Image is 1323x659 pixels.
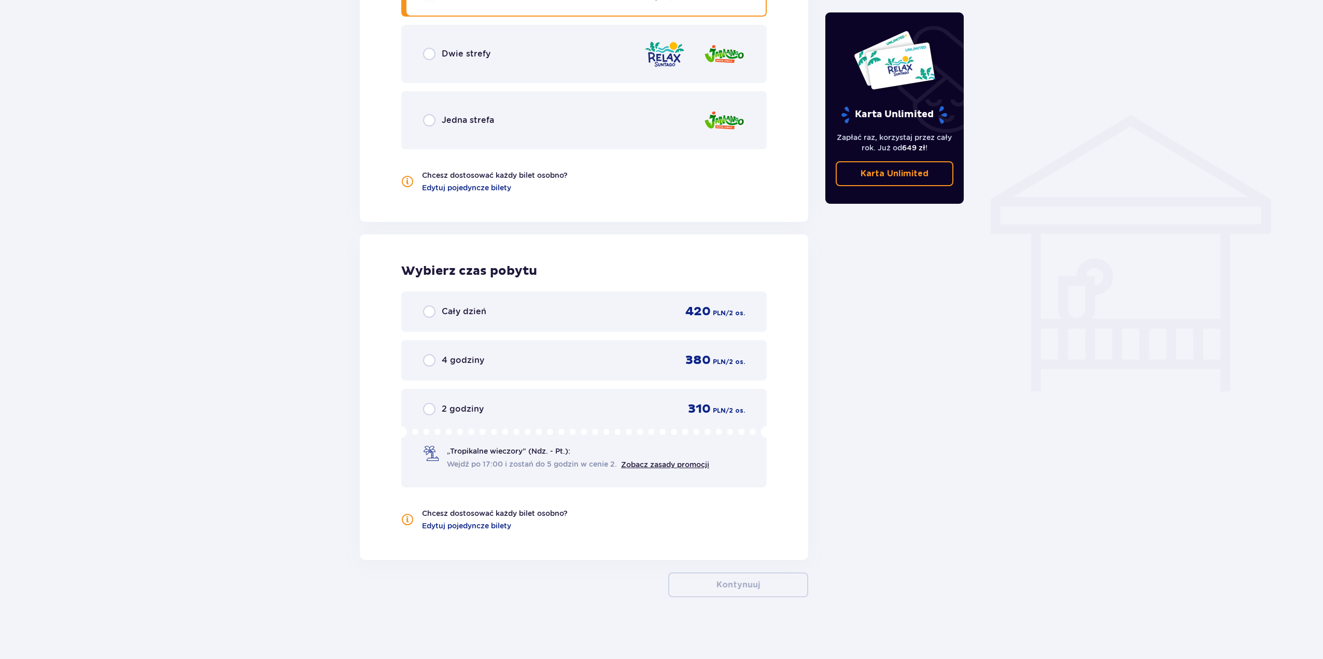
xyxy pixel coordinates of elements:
span: PLN [713,357,726,367]
img: Dwie karty całoroczne do Suntago z napisem 'UNLIMITED RELAX', na białym tle z tropikalnymi liśćmi... [853,30,936,90]
span: PLN [713,309,726,318]
span: Wejdź po 17:00 i zostań do 5 godzin w cenie 2. [447,459,617,469]
p: Karta Unlimited [861,168,928,179]
span: 649 zł [902,144,925,152]
span: 4 godziny [442,355,484,366]
p: Chcesz dostosować każdy bilet osobno? [422,508,568,518]
span: / 2 os. [726,309,745,318]
p: Chcesz dostosować każdy bilet osobno? [422,170,568,180]
span: 2 godziny [442,403,484,415]
img: Jamango [703,106,745,135]
img: Jamango [703,39,745,69]
a: Edytuj pojedyncze bilety [422,521,511,531]
span: 420 [685,304,711,319]
button: Kontynuuj [668,572,808,597]
p: Karta Unlimited [840,106,948,124]
span: PLN [713,406,726,415]
span: Jedna strefa [442,115,494,126]
a: Karta Unlimited [836,161,954,186]
a: Zobacz zasady promocji [621,460,709,469]
a: Edytuj pojedyncze bilety [422,183,511,193]
p: Zapłać raz, korzystaj przez cały rok. Już od ! [836,132,954,153]
span: 310 [688,401,711,417]
span: Cały dzień [442,306,486,317]
span: Dwie strefy [442,48,490,60]
h2: Wybierz czas pobytu [401,263,767,279]
span: 380 [685,353,711,368]
span: / 2 os. [726,357,745,367]
img: Relax [644,39,685,69]
span: / 2 os. [726,406,745,415]
p: Kontynuuj [716,579,760,591]
span: „Tropikalne wieczory" (Ndz. - Pt.): [447,446,570,456]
